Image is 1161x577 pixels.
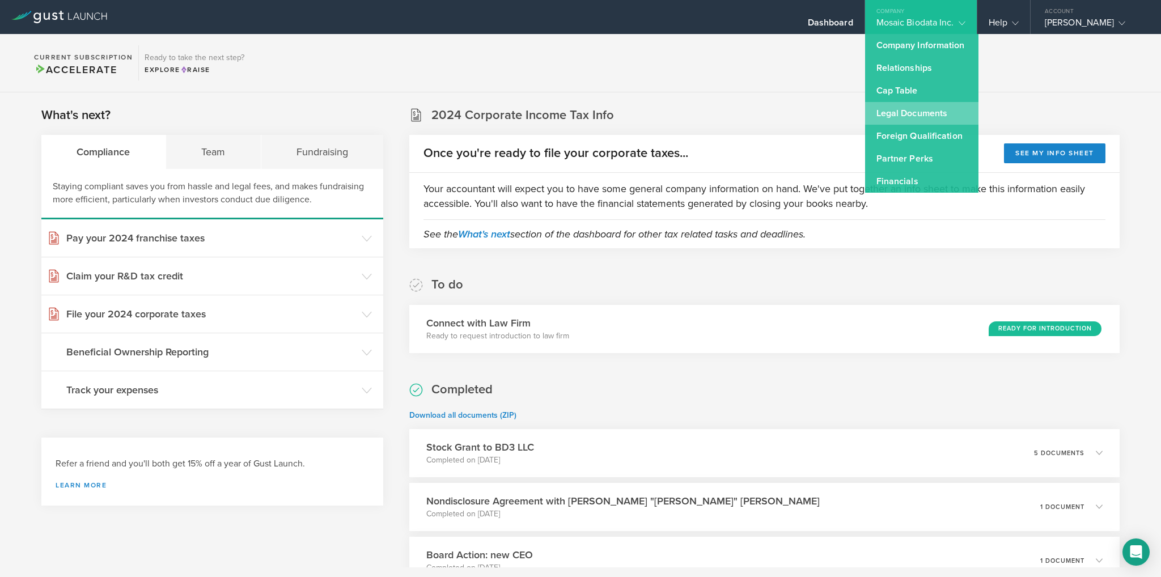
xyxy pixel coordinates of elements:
[1040,558,1084,564] p: 1 document
[56,457,369,470] h3: Refer a friend and you'll both get 15% off a year of Gust Launch.
[66,269,356,283] h3: Claim your R&D tax credit
[166,135,261,169] div: Team
[180,66,210,74] span: Raise
[66,231,356,245] h3: Pay your 2024 franchise taxes
[1004,143,1105,163] button: See my info sheet
[423,145,688,162] h2: Once you're ready to file your corporate taxes...
[431,107,614,124] h2: 2024 Corporate Income Tax Info
[66,345,356,359] h3: Beneficial Ownership Reporting
[426,508,820,520] p: Completed on [DATE]
[261,135,384,169] div: Fundraising
[1040,504,1084,510] p: 1 document
[989,321,1101,336] div: Ready for Introduction
[145,54,244,62] h3: Ready to take the next step?
[56,482,369,489] a: Learn more
[426,562,533,574] p: Completed on [DATE]
[1045,17,1141,34] div: [PERSON_NAME]
[66,307,356,321] h3: File your 2024 corporate taxes
[423,181,1105,211] p: Your accountant will expect you to have some general company information on hand. We've put toget...
[426,330,569,342] p: Ready to request introduction to law firm
[426,455,534,466] p: Completed on [DATE]
[989,17,1019,34] div: Help
[41,135,166,169] div: Compliance
[431,277,463,293] h2: To do
[409,410,516,420] a: Download all documents (ZIP)
[808,17,853,34] div: Dashboard
[409,305,1120,353] div: Connect with Law FirmReady to request introduction to law firmReady for Introduction
[1122,538,1150,566] div: Open Intercom Messenger
[431,381,493,398] h2: Completed
[458,228,510,240] a: What's next
[426,494,820,508] h3: Nondisclosure Agreement with [PERSON_NAME] "[PERSON_NAME]" [PERSON_NAME]
[34,63,117,76] span: Accelerate
[426,548,533,562] h3: Board Action: new CEO
[426,316,569,330] h3: Connect with Law Firm
[66,383,356,397] h3: Track your expenses
[1034,450,1084,456] p: 5 documents
[41,107,111,124] h2: What's next?
[34,54,133,61] h2: Current Subscription
[145,65,244,75] div: Explore
[41,169,383,219] div: Staying compliant saves you from hassle and legal fees, and makes fundraising more efficient, par...
[423,228,806,240] em: See the section of the dashboard for other tax related tasks and deadlines.
[876,17,965,34] div: Mosaic Biodata Inc.
[138,45,250,80] div: Ready to take the next step?ExploreRaise
[426,440,534,455] h3: Stock Grant to BD3 LLC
